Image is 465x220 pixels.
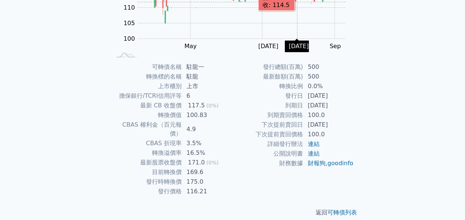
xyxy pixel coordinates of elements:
td: 上市櫃別 [111,81,182,91]
a: 連結 [308,150,320,157]
td: 發行總額(百萬) [233,62,303,72]
a: 財報狗 [308,160,326,167]
tspan: 105 [124,20,135,27]
td: 擔保銀行/TCRI信用評等 [111,91,182,101]
tspan: 100 [124,35,135,42]
td: 最新 CB 收盤價 [111,101,182,110]
td: 175.0 [182,177,233,187]
td: 轉換價值 [111,110,182,120]
div: 171.0 [186,158,206,167]
td: [DATE] [303,101,354,110]
td: 116.21 [182,187,233,196]
td: 100.83 [182,110,233,120]
td: 轉換標的名稱 [111,72,182,81]
a: 可轉債列表 [327,209,357,216]
td: 駐龍一 [182,62,233,72]
tspan: [DATE] [258,43,278,50]
td: 轉換溢價率 [111,148,182,158]
tspan: Sep [330,43,341,50]
td: 下次提前賣回日 [233,120,303,130]
td: 最新股票收盤價 [111,158,182,167]
td: 最新餘額(百萬) [233,72,303,81]
td: 發行價格 [111,187,182,196]
tspan: May [184,43,196,50]
td: 100.0 [303,130,354,139]
td: 100.0 [303,110,354,120]
td: 下次提前賣回價格 [233,130,303,139]
td: 發行日 [233,91,303,101]
td: 目前轉換價 [111,167,182,177]
tspan: 110 [124,4,135,11]
td: 財務數據 [233,159,303,168]
td: 轉換比例 [233,81,303,91]
td: , [303,159,354,168]
span: (0%) [206,103,219,109]
span: (0%) [206,160,219,166]
p: 返回 [102,208,363,217]
a: goodinfo [327,160,353,167]
td: 上市 [182,81,233,91]
a: 連結 [308,140,320,147]
td: 3.5% [182,139,233,148]
td: 可轉債名稱 [111,62,182,72]
td: 駐龍 [182,72,233,81]
td: 500 [303,62,354,72]
td: 到期日 [233,101,303,110]
td: 169.6 [182,167,233,177]
td: CBAS 折現率 [111,139,182,148]
td: CBAS 權利金（百元報價） [111,120,182,139]
td: 詳細發行辦法 [233,139,303,149]
td: [DATE] [303,91,354,101]
td: [DATE] [303,120,354,130]
div: 117.5 [186,101,206,110]
td: 到期賣回價格 [233,110,303,120]
td: 公開說明書 [233,149,303,159]
td: 4.9 [182,120,233,139]
td: 16.5% [182,148,233,158]
td: 500 [303,72,354,81]
td: 0.0% [303,81,354,91]
td: 發行時轉換價 [111,177,182,187]
td: 6 [182,91,233,101]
